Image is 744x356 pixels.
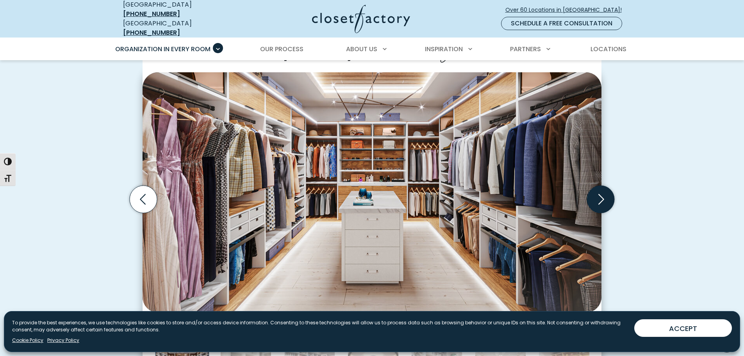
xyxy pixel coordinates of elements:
div: [GEOGRAPHIC_DATA] [123,19,236,38]
span: Our Process [260,45,303,54]
button: ACCEPT [634,319,732,337]
a: [PHONE_NUMBER] [123,9,180,18]
button: Previous slide [127,182,160,216]
span: About Us [346,45,377,54]
p: To provide the best experiences, we use technologies like cookies to store and/or access device i... [12,319,628,333]
a: Over 60 Locations in [GEOGRAPHIC_DATA]! [505,3,628,17]
img: Elegant luxury closet with floor-to-ceiling storage, LED underlighting, valet rods, glass shelvin... [143,72,601,313]
span: Partners [510,45,541,54]
a: Schedule a Free Consultation [501,17,622,30]
span: Locations [591,45,626,54]
span: Over 60 Locations in [GEOGRAPHIC_DATA]! [505,6,628,14]
a: Cookie Policy [12,337,43,344]
a: Privacy Policy [47,337,79,344]
a: [PHONE_NUMBER] [123,28,180,37]
nav: Primary Menu [110,38,635,60]
span: Organization in Every Room [115,45,211,54]
button: Next slide [584,182,617,216]
span: Inspiration [425,45,463,54]
img: Closet Factory Logo [312,5,410,33]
